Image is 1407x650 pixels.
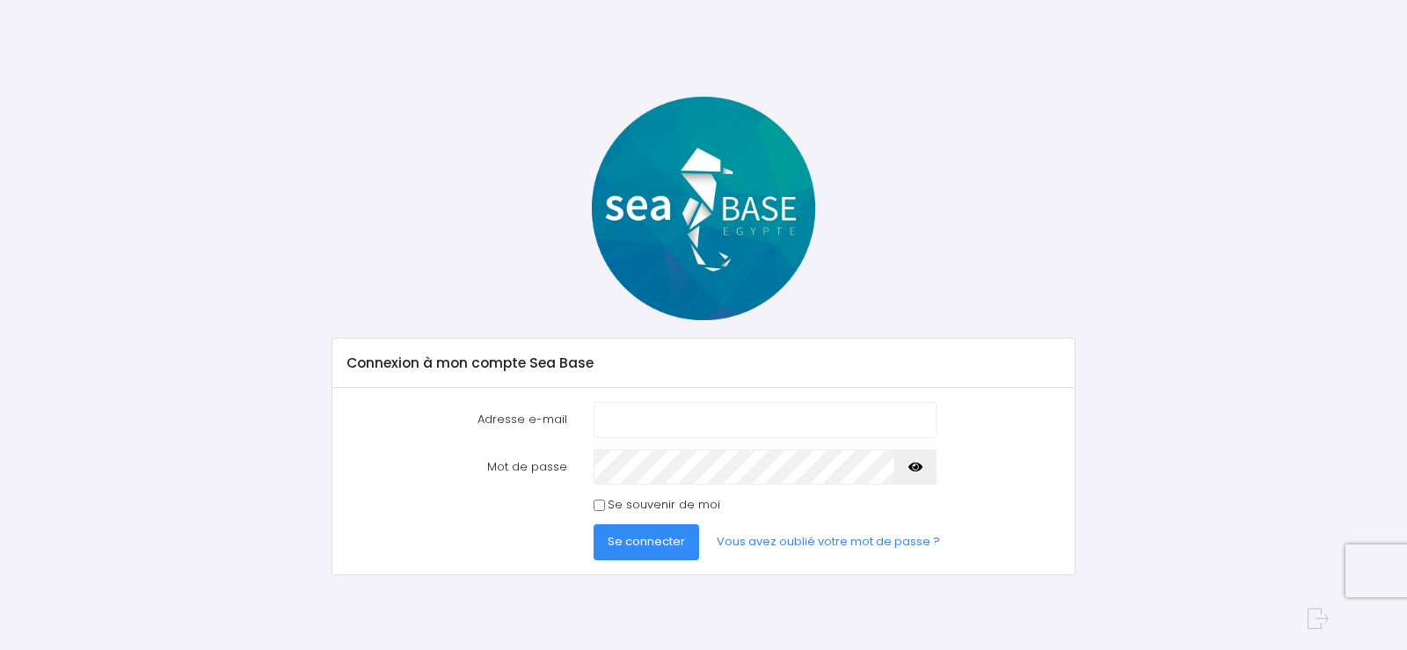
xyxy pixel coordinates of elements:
div: Connexion à mon compte Sea Base [332,339,1074,388]
button: Se connecter [594,524,699,559]
a: Vous avez oublié votre mot de passe ? [703,524,954,559]
span: Se connecter [608,533,685,550]
label: Se souvenir de moi [608,496,720,514]
label: Mot de passe [334,449,580,485]
label: Adresse e-mail [334,402,580,437]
